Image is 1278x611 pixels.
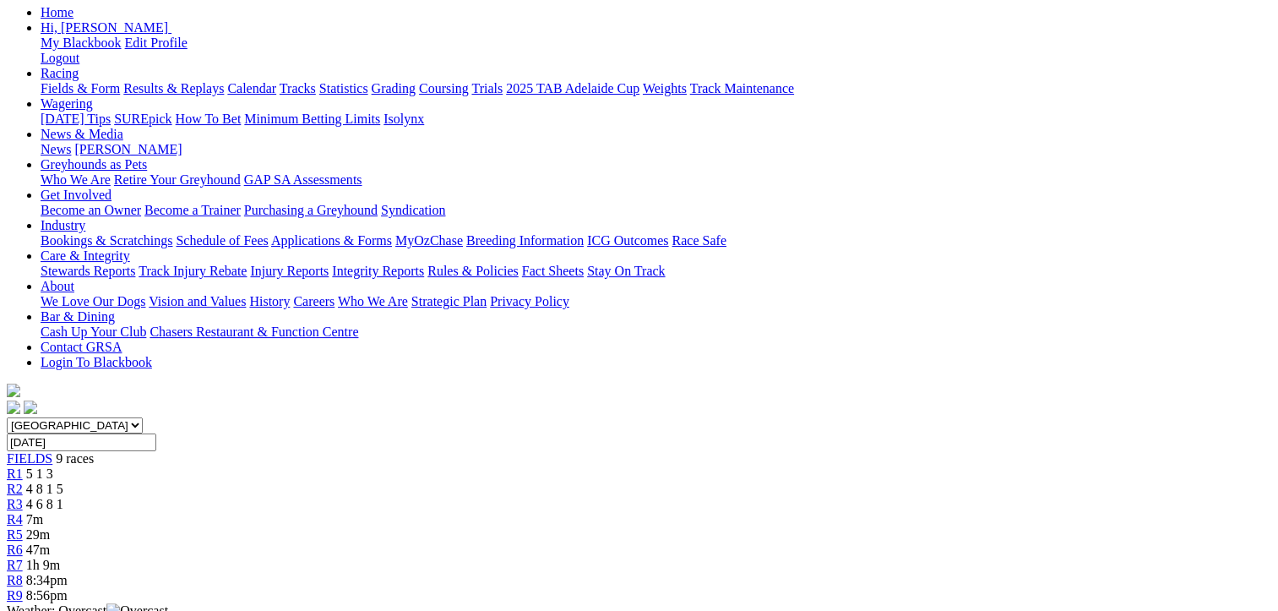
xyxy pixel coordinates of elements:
span: 7m [26,512,43,526]
a: [PERSON_NAME] [74,142,182,156]
a: Become an Owner [41,203,141,217]
a: News [41,142,71,156]
a: Bookings & Scratchings [41,233,172,248]
a: Results & Replays [123,81,224,95]
a: Cash Up Your Club [41,325,146,339]
a: Racing [41,66,79,80]
span: 29m [26,527,50,542]
span: 8:56pm [26,588,68,603]
a: Home [41,5,73,19]
a: R7 [7,558,23,572]
a: Greyhounds as Pets [41,157,147,172]
div: Bar & Dining [41,325,1271,340]
a: History [249,294,290,308]
div: News & Media [41,142,1271,157]
a: R1 [7,466,23,481]
a: Chasers Restaurant & Function Centre [150,325,358,339]
a: FIELDS [7,451,52,466]
a: How To Bet [176,112,242,126]
a: Get Involved [41,188,111,202]
a: R9 [7,588,23,603]
a: Careers [293,294,334,308]
a: Privacy Policy [490,294,569,308]
a: R5 [7,527,23,542]
a: Applications & Forms [271,233,392,248]
a: Race Safe [672,233,726,248]
input: Select date [7,434,156,451]
span: 8:34pm [26,573,68,587]
a: 2025 TAB Adelaide Cup [506,81,639,95]
a: Breeding Information [466,233,584,248]
a: R3 [7,497,23,511]
a: SUREpick [114,112,171,126]
a: Hi, [PERSON_NAME] [41,20,171,35]
a: Purchasing a Greyhound [244,203,378,217]
a: Who We Are [338,294,408,308]
a: Calendar [227,81,276,95]
a: Strategic Plan [411,294,487,308]
a: Tracks [280,81,316,95]
a: Stewards Reports [41,264,135,278]
a: Syndication [381,203,445,217]
a: R6 [7,543,23,557]
a: R8 [7,573,23,587]
a: Login To Blackbook [41,355,152,369]
a: Rules & Policies [427,264,519,278]
a: Stay On Track [587,264,665,278]
a: R2 [7,482,23,496]
img: twitter.svg [24,401,37,414]
img: logo-grsa-white.png [7,384,20,397]
a: We Love Our Dogs [41,294,145,308]
div: Hi, [PERSON_NAME] [41,35,1271,66]
a: Vision and Values [149,294,246,308]
a: About [41,279,74,293]
span: 4 6 8 1 [26,497,63,511]
div: Greyhounds as Pets [41,172,1271,188]
a: Industry [41,218,85,232]
span: Hi, [PERSON_NAME] [41,20,168,35]
a: Isolynx [383,112,424,126]
a: Injury Reports [250,264,329,278]
div: Wagering [41,112,1271,127]
a: [DATE] Tips [41,112,111,126]
img: facebook.svg [7,401,20,414]
a: Track Maintenance [690,81,794,95]
div: Care & Integrity [41,264,1271,279]
a: Care & Integrity [41,248,130,263]
a: My Blackbook [41,35,122,50]
a: R4 [7,512,23,526]
a: GAP SA Assessments [244,172,362,187]
a: Fields & Form [41,81,120,95]
a: Logout [41,51,79,65]
a: Retire Your Greyhound [114,172,241,187]
a: Schedule of Fees [176,233,268,248]
a: Weights [643,81,687,95]
a: Contact GRSA [41,340,122,354]
a: Who We Are [41,172,111,187]
a: MyOzChase [395,233,463,248]
a: Fact Sheets [522,264,584,278]
a: News & Media [41,127,123,141]
a: Become a Trainer [144,203,241,217]
div: About [41,294,1271,309]
div: Industry [41,233,1271,248]
a: Minimum Betting Limits [244,112,380,126]
a: Bar & Dining [41,309,115,324]
a: Trials [471,81,503,95]
a: Coursing [419,81,469,95]
a: ICG Outcomes [587,233,668,248]
a: Integrity Reports [332,264,424,278]
div: Get Involved [41,203,1271,218]
span: 1h 9m [26,558,60,572]
a: Wagering [41,96,93,111]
